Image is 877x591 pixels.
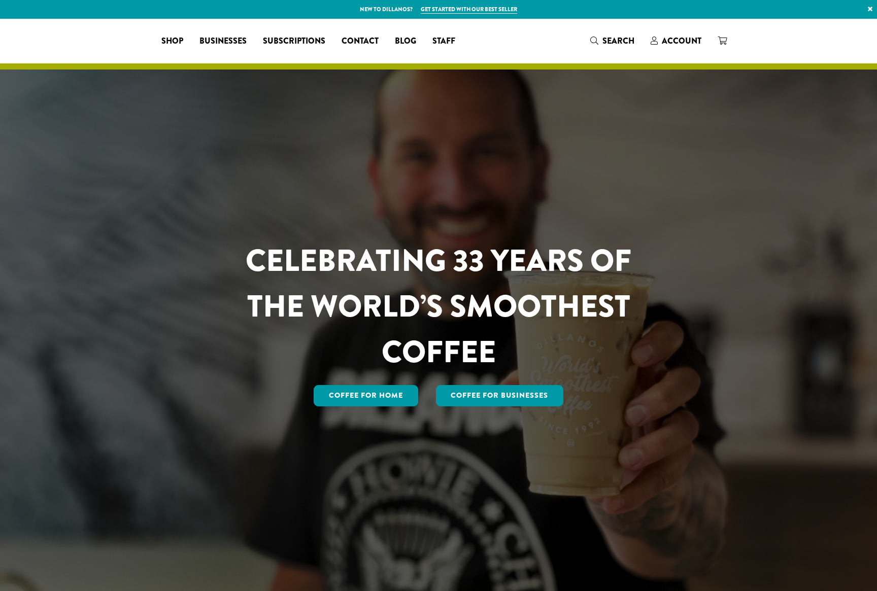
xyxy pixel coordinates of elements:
[662,35,701,47] span: Account
[314,385,418,406] a: Coffee for Home
[602,35,634,47] span: Search
[432,35,455,48] span: Staff
[263,35,325,48] span: Subscriptions
[421,5,517,14] a: Get started with our best seller
[199,35,247,48] span: Businesses
[436,385,564,406] a: Coffee For Businesses
[161,35,183,48] span: Shop
[582,32,643,49] a: Search
[342,35,379,48] span: Contact
[216,238,661,375] h1: CELEBRATING 33 YEARS OF THE WORLD’S SMOOTHEST COFFEE
[153,33,191,49] a: Shop
[424,33,463,49] a: Staff
[395,35,416,48] span: Blog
